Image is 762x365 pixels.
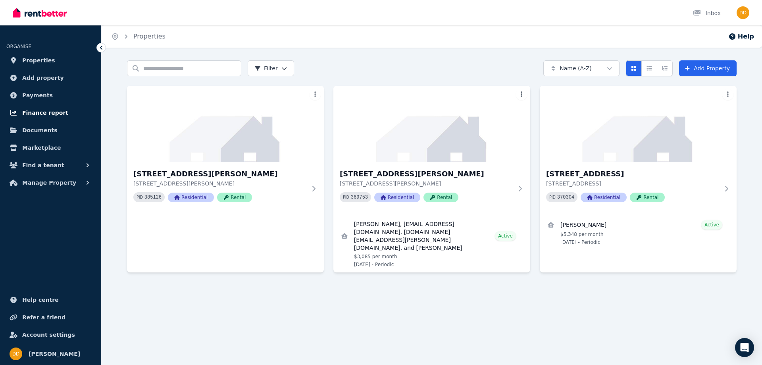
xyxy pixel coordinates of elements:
[168,193,214,202] span: Residential
[333,86,530,162] img: 26 Russell St, Bulleen
[546,180,719,187] p: [STREET_ADDRESS]
[22,108,68,118] span: Finance report
[6,327,95,343] a: Account settings
[516,89,527,100] button: More options
[6,105,95,121] a: Finance report
[6,70,95,86] a: Add property
[310,89,321,100] button: More options
[22,56,55,65] span: Properties
[374,193,420,202] span: Residential
[133,33,165,40] a: Properties
[540,215,737,250] a: View details for Bronwyn Lay
[340,168,513,180] h3: [STREET_ADDRESS][PERSON_NAME]
[22,313,65,322] span: Refer a friend
[6,122,95,138] a: Documents
[127,86,324,162] img: 3 Millicent Ave, Bulleen
[540,86,737,215] a: 122 Rose St, Fitzroy[STREET_ADDRESS][STREET_ADDRESS]PID 370304ResidentialRental
[102,25,175,48] nav: Breadcrumb
[217,193,252,202] span: Rental
[6,140,95,156] a: Marketplace
[248,60,294,76] button: Filter
[626,60,642,76] button: Card view
[127,86,324,215] a: 3 Millicent Ave, Bulleen[STREET_ADDRESS][PERSON_NAME][STREET_ADDRESS][PERSON_NAME]PID 385126Resid...
[6,44,31,49] span: ORGANISE
[560,64,592,72] span: Name (A-Z)
[22,178,76,187] span: Manage Property
[22,143,61,153] span: Marketplace
[546,168,719,180] h3: [STREET_ADDRESS]
[29,349,80,359] span: [PERSON_NAME]
[22,73,64,83] span: Add property
[13,7,67,19] img: RentBetter
[254,64,278,72] span: Filter
[728,32,754,41] button: Help
[22,330,75,340] span: Account settings
[540,86,737,162] img: 122 Rose St, Fitzroy
[549,195,556,199] small: PID
[22,295,59,305] span: Help centre
[133,168,306,180] h3: [STREET_ADDRESS][PERSON_NAME]
[722,89,733,100] button: More options
[6,52,95,68] a: Properties
[333,86,530,215] a: 26 Russell St, Bulleen[STREET_ADDRESS][PERSON_NAME][STREET_ADDRESS][PERSON_NAME]PID 369753Residen...
[22,91,53,100] span: Payments
[22,126,58,135] span: Documents
[630,193,665,202] span: Rental
[626,60,673,76] div: View options
[144,195,162,200] code: 385126
[581,193,627,202] span: Residential
[340,180,513,187] p: [STREET_ADDRESS][PERSON_NAME]
[351,195,368,200] code: 369753
[343,195,349,199] small: PID
[657,60,673,76] button: Expanded list view
[137,195,143,199] small: PID
[423,193,458,202] span: Rental
[641,60,657,76] button: Compact list view
[679,60,737,76] a: Add Property
[6,175,95,191] button: Manage Property
[22,160,64,170] span: Find a tenant
[6,87,95,103] a: Payments
[10,348,22,360] img: Dean Dixon
[737,6,749,19] img: Dean Dixon
[133,180,306,187] p: [STREET_ADDRESS][PERSON_NAME]
[693,9,721,17] div: Inbox
[735,338,754,357] div: Open Intercom Messenger
[6,309,95,325] a: Refer a friend
[6,157,95,173] button: Find a tenant
[6,292,95,308] a: Help centre
[543,60,620,76] button: Name (A-Z)
[557,195,574,200] code: 370304
[333,215,530,272] a: View details for Celeste Eriksen, kemshke@gmail.com, leif.eriksen.au@gmail.com, and Rey Croucher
